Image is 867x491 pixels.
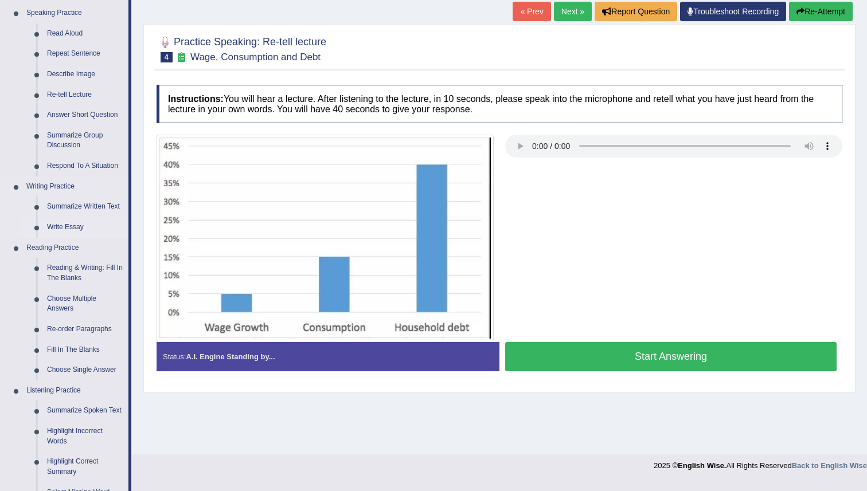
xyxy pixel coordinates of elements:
div: Status: [157,342,499,371]
button: Re-Attempt [789,2,853,21]
a: Highlight Incorrect Words [42,421,128,451]
a: « Prev [513,2,550,21]
a: Troubleshoot Recording [680,2,786,21]
button: Start Answering [505,342,837,371]
h2: Practice Speaking: Re-tell lecture [157,34,326,62]
a: Summarize Spoken Text [42,400,128,421]
a: Describe Image [42,64,128,85]
strong: A.I. Engine Standing by... [186,352,275,361]
h4: You will hear a lecture. After listening to the lecture, in 10 seconds, please speak into the mic... [157,85,842,123]
a: Read Aloud [42,23,128,44]
a: Repeat Sentence [42,44,128,64]
a: Choose Multiple Answers [42,289,128,319]
a: Next » [554,2,592,21]
small: Exam occurring question [175,52,188,63]
a: Answer Short Question [42,105,128,125]
a: Re-order Paragraphs [42,319,128,340]
button: Report Question [595,2,677,21]
div: 2025 © All Rights Reserved [654,454,867,471]
a: Speaking Practice [21,3,128,23]
a: Reading Practice [21,238,128,258]
a: Write Essay [42,217,128,238]
b: Instructions: [168,94,224,104]
a: Choose Single Answer [42,360,128,380]
a: Fill In The Blanks [42,340,128,360]
a: Summarize Group Discussion [42,125,128,156]
a: Summarize Written Text [42,197,128,217]
a: Reading & Writing: Fill In The Blanks [42,258,128,288]
a: Re-tell Lecture [42,85,128,105]
a: Listening Practice [21,380,128,401]
span: 4 [161,52,173,62]
a: Writing Practice [21,176,128,197]
a: Back to English Wise [792,461,867,470]
small: Wage, Consumption and Debt [190,52,321,62]
strong: English Wise. [678,461,726,470]
a: Respond To A Situation [42,156,128,176]
a: Highlight Correct Summary [42,451,128,482]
